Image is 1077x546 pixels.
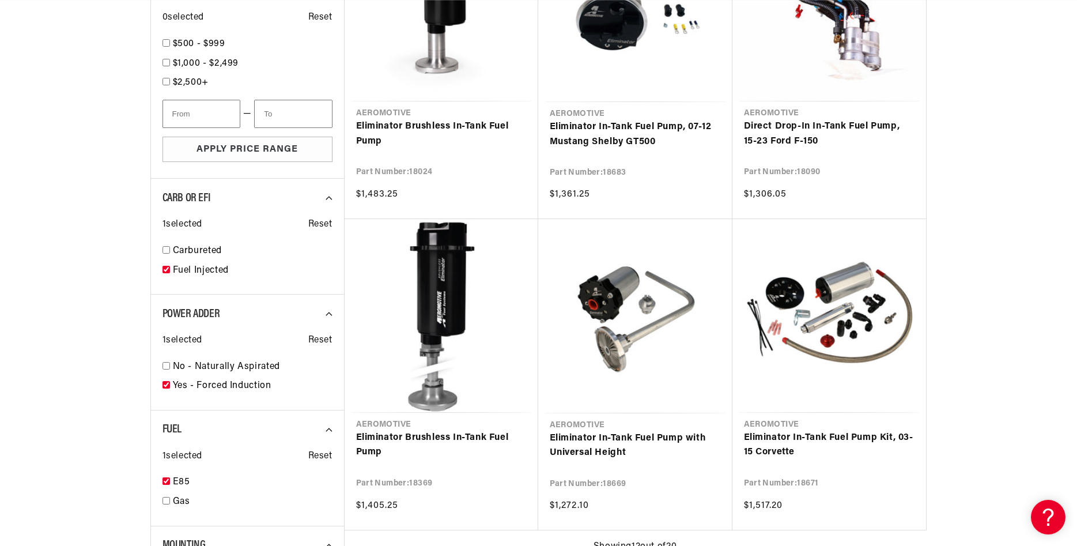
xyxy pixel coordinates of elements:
[173,263,332,278] a: Fuel Injected
[173,78,209,87] span: $2,500+
[308,10,332,25] span: Reset
[163,333,202,348] span: 1 selected
[356,431,527,460] a: Eliminator Brushless In-Tank Fuel Pump
[163,10,204,25] span: 0 selected
[308,449,332,464] span: Reset
[173,475,332,490] a: E85
[243,107,252,122] span: —
[163,137,332,163] button: Apply Price Range
[550,431,721,461] a: Eliminator In-Tank Fuel Pump with Universal Height
[163,100,240,128] input: From
[163,449,202,464] span: 1 selected
[550,120,721,149] a: Eliminator In-Tank Fuel Pump, 07-12 Mustang Shelby GT500
[254,100,332,128] input: To
[356,119,527,149] a: Eliminator Brushless In-Tank Fuel Pump
[744,119,914,149] a: Direct Drop-In In-Tank Fuel Pump, 15-23 Ford F-150
[163,424,182,435] span: Fuel
[173,59,239,68] span: $1,000 - $2,499
[744,431,914,460] a: Eliminator In-Tank Fuel Pump Kit, 03-15 Corvette
[173,495,332,510] a: Gas
[163,193,211,204] span: CARB or EFI
[163,217,202,232] span: 1 selected
[308,217,332,232] span: Reset
[173,360,332,375] a: No - Naturally Aspirated
[173,244,332,259] a: Carbureted
[308,333,332,348] span: Reset
[163,308,220,320] span: Power Adder
[173,379,332,394] a: Yes - Forced Induction
[173,39,225,48] span: $500 - $999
